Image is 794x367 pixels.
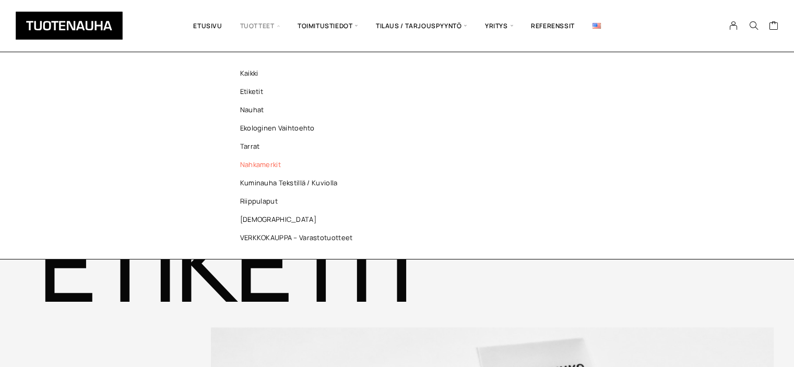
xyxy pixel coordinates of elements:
img: Tuotenauha Oy [16,11,123,40]
span: Tuotteet [231,8,289,44]
a: [DEMOGRAPHIC_DATA] [223,210,375,229]
button: Search [743,21,763,30]
a: Etusivu [184,8,231,44]
a: Kaikki [223,64,375,82]
a: Kuminauha tekstillä / kuviolla [223,174,375,192]
img: English [592,23,601,29]
a: Nahkamerkit [223,156,375,174]
span: Tilaus / Tarjouspyyntö [367,8,476,44]
a: Cart [768,20,778,33]
a: Nauhat [223,101,375,119]
h2: Etiketit [38,223,753,301]
span: Toimitustiedot [289,8,367,44]
a: Etiketit [223,82,375,101]
a: My Account [724,21,744,30]
a: Tarrat [223,137,375,156]
span: Yritys [476,8,522,44]
a: Referenssit [522,8,584,44]
a: Riippulaput [223,192,375,210]
a: Ekologinen vaihtoehto [223,119,375,137]
a: VERKKOKAUPPA – Varastotuotteet [223,229,375,247]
